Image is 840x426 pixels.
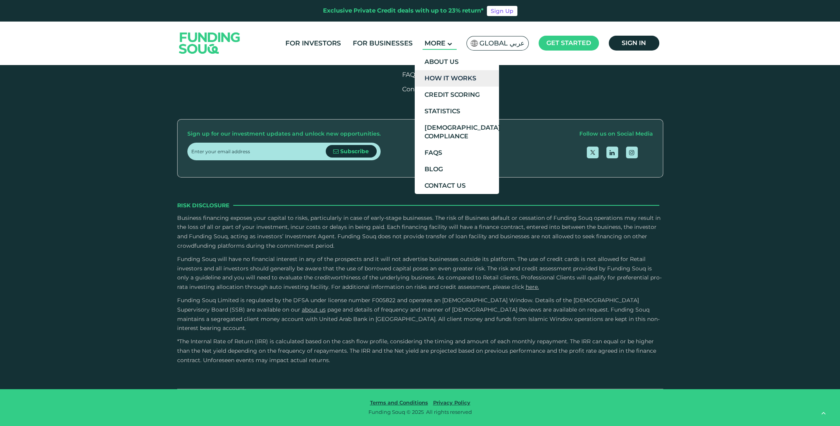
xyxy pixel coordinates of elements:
span: More [425,39,445,47]
button: back [815,404,832,422]
span: and details of frequency and manner of [DEMOGRAPHIC_DATA] Reviews are available on request. Fundi... [177,306,660,332]
a: FAQs [402,71,418,78]
span: Funding Souq © [368,409,411,415]
span: Sign in [622,39,646,47]
a: About Us [415,54,499,70]
span: Subscribe [340,148,369,155]
a: Statistics [415,103,499,120]
span: page [327,306,341,313]
a: About Us [302,306,326,313]
span: Risk Disclosure [177,201,229,210]
a: open Twitter [587,147,599,158]
a: open Instagram [626,147,638,158]
span: Get started [546,39,591,47]
img: twitter [590,150,595,155]
span: All rights reserved [426,409,472,415]
a: Terms and Conditions [368,399,430,406]
a: Credit Scoring [415,87,499,103]
a: Sign in [609,36,659,51]
div: Exclusive Private Credit deals with up to 23% return* [323,6,484,15]
span: Global عربي [479,39,524,48]
a: FAQs [415,145,499,161]
img: Logo [171,23,248,63]
div: Follow us on Social Media [579,129,653,139]
div: Sign up for our investment updates and unlock new opportunities. [187,129,381,139]
a: Privacy Policy [431,399,472,406]
p: *The Internal Rate of Return (IRR) is calculated based on the cash flow profile, considering the ... [177,337,663,365]
input: Enter your email address [191,143,326,160]
a: For Investors [283,37,343,50]
a: Contact Us [415,178,499,194]
a: open Linkedin [606,147,618,158]
a: Blog [415,161,499,178]
a: Contact Us [402,85,437,93]
a: here. [526,283,539,290]
p: Business financing exposes your capital to risks, particularly in case of early-stage businesses.... [177,214,663,251]
span: Funding Souq Limited is regulated by the DFSA under license number F005822 and operates an [DEMOG... [177,297,639,313]
span: 2025 [412,409,424,415]
a: How It Works [415,70,499,87]
a: Sign Up [487,6,517,16]
a: [DEMOGRAPHIC_DATA] Compliance [415,120,499,145]
button: Subscribe [326,145,377,158]
a: For Businesses [351,37,415,50]
img: SA Flag [471,40,478,47]
span: Funding Souq will have no financial interest in any of the prospects and it will not advertise bu... [177,256,662,290]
